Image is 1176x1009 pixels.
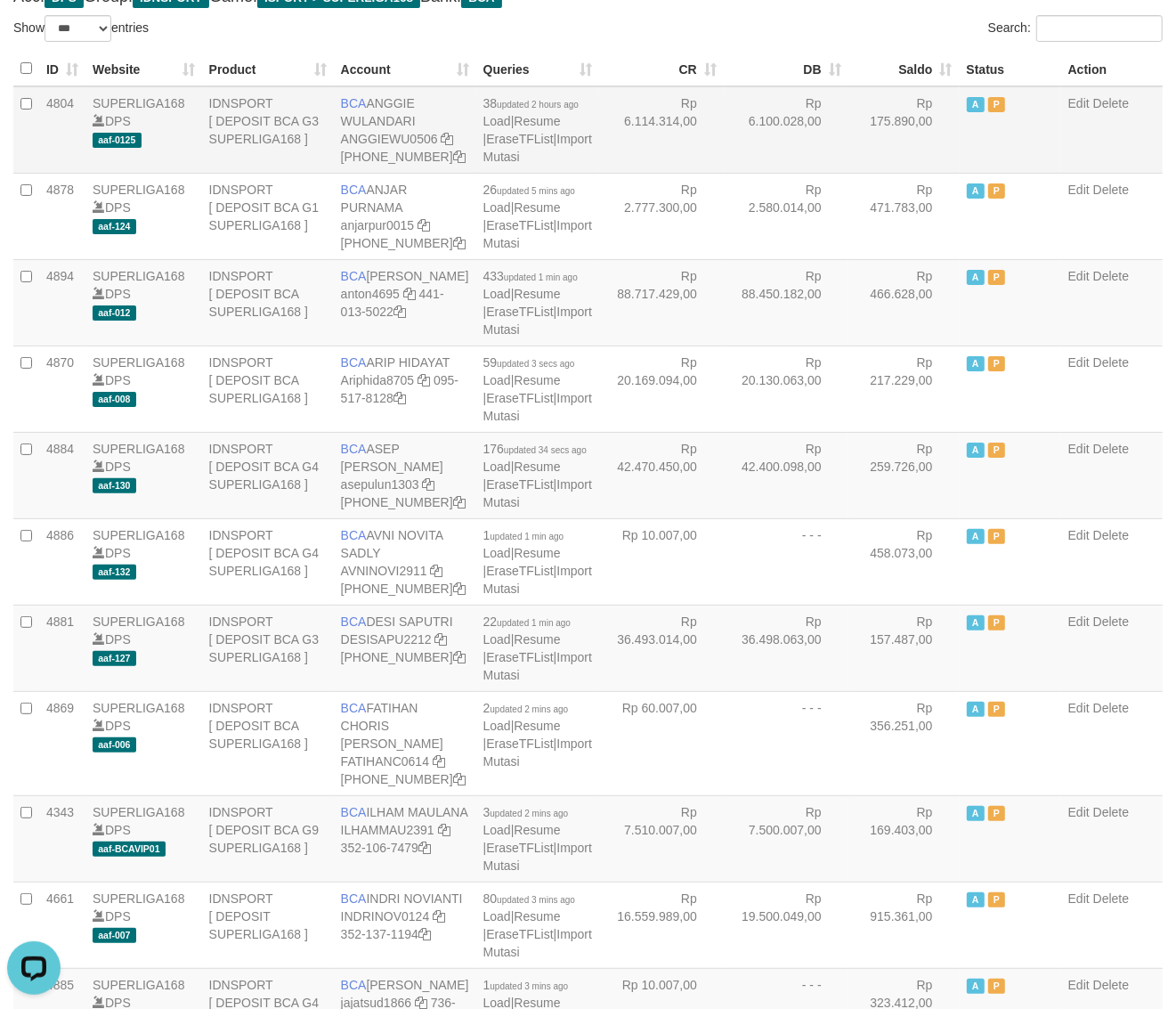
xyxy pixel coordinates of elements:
td: Rp 42.400.098,00 [724,432,848,518]
td: Rp 7.510.007,00 [599,795,724,882]
td: IDNSPORT [ DEPOSIT BCA G9 SUPERLIGA168 ] [202,795,334,882]
a: SUPERLIGA168 [93,891,185,906]
td: Rp 466.628,00 [848,259,960,346]
a: Resume [514,373,560,387]
th: ID: activate to sort column ascending [39,52,85,86]
a: FATIHANC0614 [341,754,429,769]
a: Edit [1068,891,1090,906]
a: Delete [1093,891,1129,906]
span: | | | [483,183,592,250]
th: Website: activate to sort column ascending [85,52,202,86]
td: - - - [724,518,848,605]
span: updated 3 mins ago [497,895,575,905]
th: Queries: activate to sort column ascending [476,52,599,86]
td: DPS [85,605,202,691]
a: Copy 3521371194 to clipboard [418,927,431,941]
span: updated 5 mins ago [497,186,575,196]
a: Delete [1093,269,1129,283]
a: Copy FATIHANC0614 to clipboard [433,754,445,769]
th: Action [1061,52,1163,86]
span: updated 2 mins ago [490,704,568,714]
a: EraseTFList [486,927,553,941]
span: aaf-007 [93,928,136,943]
td: - - - [724,691,848,795]
span: aaf-008 [93,392,136,407]
span: 433 [483,269,578,283]
a: Load [483,287,511,301]
span: Active [967,97,985,112]
td: Rp 2.580.014,00 [724,173,848,259]
a: Load [483,632,511,647]
span: aaf-0125 [93,133,142,148]
a: Load [483,373,511,387]
td: ANJAR PURNAMA [PHONE_NUMBER] [334,173,476,259]
a: EraseTFList [486,650,553,664]
button: Open LiveChat chat widget [7,7,61,61]
td: ARIP HIDAYAT 095-517-8128 [334,346,476,432]
td: Rp 259.726,00 [848,432,960,518]
span: Active [967,270,985,285]
a: Copy anjarpur0015 to clipboard [418,218,430,232]
span: Paused [988,702,1006,717]
td: Rp 36.498.063,00 [724,605,848,691]
a: INDRINOV0124 [341,909,430,924]
td: Rp 60.007,00 [599,691,724,795]
span: Active [967,702,985,717]
a: Import Mutasi [483,477,592,509]
a: SUPERLIGA168 [93,96,185,110]
td: Rp 20.169.094,00 [599,346,724,432]
span: Paused [988,183,1006,199]
a: Edit [1068,183,1090,197]
span: aaf-006 [93,737,136,753]
a: Copy 3521067479 to clipboard [418,841,431,855]
a: AVNINOVI2911 [341,564,427,578]
a: Import Mutasi [483,841,592,873]
td: IDNSPORT [ DEPOSIT BCA G4 SUPERLIGA168 ] [202,432,334,518]
a: Delete [1093,355,1129,370]
a: Copy 4062281875 to clipboard [453,495,466,509]
a: SUPERLIGA168 [93,355,185,370]
a: Ariphida8705 [341,373,415,387]
span: BCA [341,183,367,197]
td: Rp 217.229,00 [848,346,960,432]
td: DPS [85,432,202,518]
td: DESI SAPUTRI [PHONE_NUMBER] [334,605,476,691]
span: Active [967,529,985,544]
td: DPS [85,882,202,968]
a: Copy 4062281727 to clipboard [453,772,466,786]
span: Paused [988,443,1006,458]
a: Load [483,460,511,474]
td: Rp 16.559.989,00 [599,882,724,968]
a: Import Mutasi [483,736,592,769]
span: | | | [483,355,592,423]
td: DPS [85,691,202,795]
span: | | | [483,891,592,959]
a: SUPERLIGA168 [93,978,185,992]
a: Load [483,823,511,837]
select: Showentries [45,15,111,42]
span: updated 2 hours ago [497,100,579,110]
td: ASEP [PERSON_NAME] [PHONE_NUMBER] [334,432,476,518]
td: IDNSPORT [ DEPOSIT BCA G1 SUPERLIGA168 ] [202,173,334,259]
a: EraseTFList [486,477,553,492]
a: Load [483,114,511,128]
span: 22 [483,614,571,629]
span: 1 [483,528,564,542]
td: ANGGIE WULANDARI [PHONE_NUMBER] [334,86,476,174]
span: Active [967,892,985,907]
a: Resume [514,114,560,128]
th: Account: activate to sort column ascending [334,52,476,86]
td: Rp 88.450.182,00 [724,259,848,346]
span: BCA [341,269,367,283]
td: Rp 7.500.007,00 [724,795,848,882]
a: DESISAPU2212 [341,632,432,647]
td: Rp 6.114.314,00 [599,86,724,174]
a: Copy anton4695 to clipboard [403,287,416,301]
a: Delete [1093,614,1129,629]
span: aaf-124 [93,219,136,234]
a: Delete [1093,528,1129,542]
span: Active [967,443,985,458]
a: SUPERLIGA168 [93,614,185,629]
a: Copy 4062280453 to clipboard [453,650,466,664]
a: asepulun1303 [341,477,419,492]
